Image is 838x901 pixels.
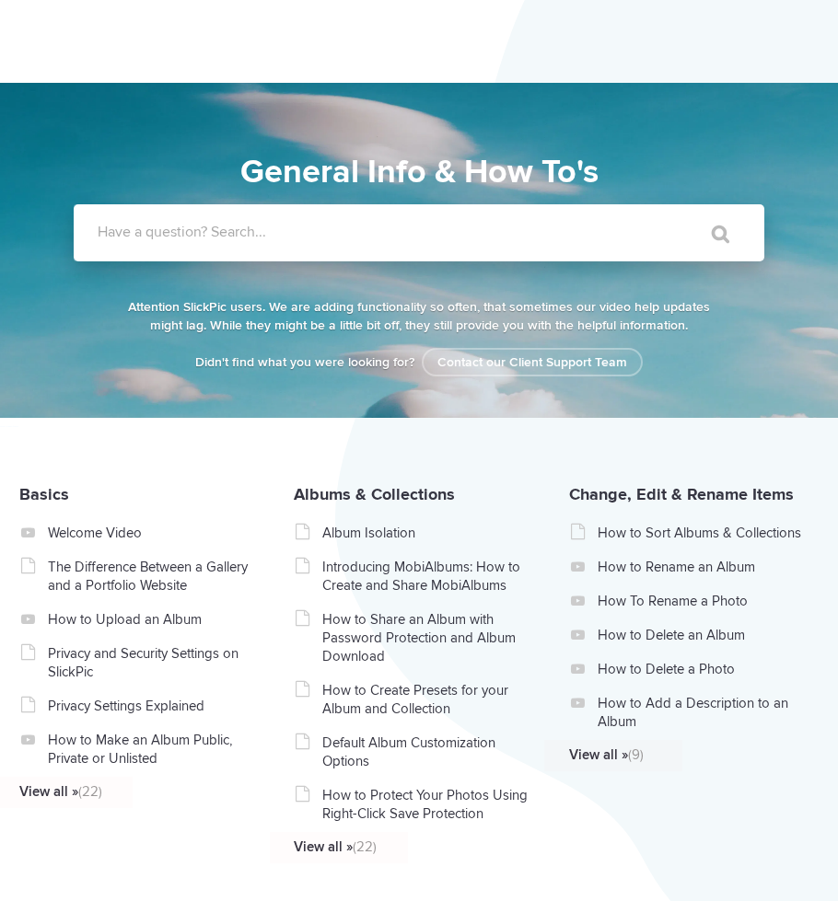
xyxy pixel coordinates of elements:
[569,484,794,504] a: Change, Edit & Rename Items
[294,484,455,504] a: Albums & Collections
[48,558,257,595] a: The Difference Between a Gallery and a Portfolio Website
[322,558,531,595] a: Introducing MobiAlbums: How to Create and Share MobiAlbums
[48,524,257,542] a: Welcome Video
[48,697,257,715] a: Privacy Settings Explained
[48,644,257,681] a: Privacy and Security Settings on SlickPic
[598,694,807,731] a: How to Add a Description to an Album
[598,592,807,610] a: How To Rename a Photo
[422,348,643,376] a: Contact our Client Support Team
[98,223,788,241] label: Have a question? Search...
[19,484,69,504] a: Basics
[598,626,807,644] a: How to Delete an Album
[322,734,531,770] a: Default Album Customization Options
[598,558,807,576] a: How to Rename an Album
[124,353,714,372] p: Didn't find what you were looking for?
[48,610,257,629] a: How to Upload an Album
[37,147,801,197] h1: General Info & How To's
[322,681,531,718] a: How to Create Presets for your Album and Collection
[124,298,714,335] p: Attention SlickPic users. We are adding functionality so often, that sometimes our video help upd...
[322,524,531,542] a: Album Isolation
[598,524,807,542] a: How to Sort Albums & Collections
[48,731,257,768] a: How to Make an Album Public, Private or Unlisted
[598,660,807,678] a: How to Delete a Photo
[322,610,531,665] a: How to Share an Album with Password Protection and Album Download
[322,786,531,823] a: How to Protect Your Photos Using Right-Click Save Protection
[673,212,751,256] input: 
